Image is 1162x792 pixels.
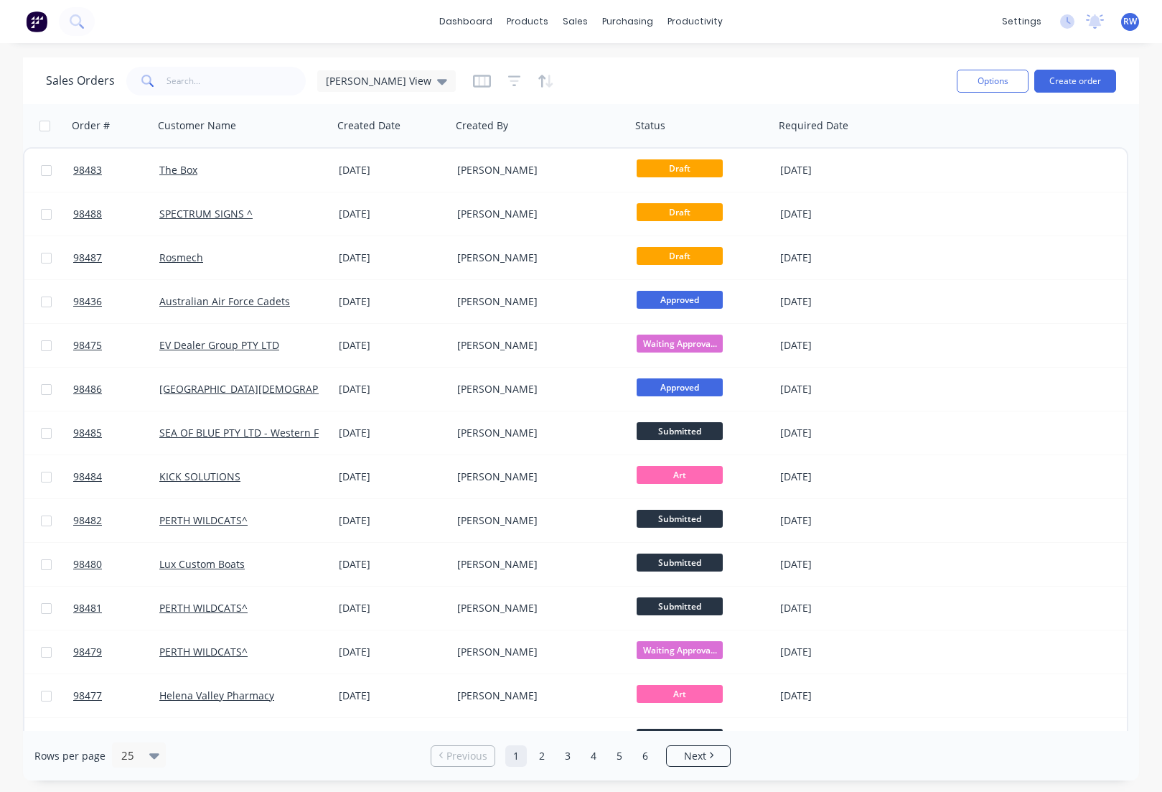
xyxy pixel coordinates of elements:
a: EV Dealer Group PTY LTD [159,338,279,352]
span: Multi Item Jobs [637,729,723,747]
div: [PERSON_NAME] [457,557,617,572]
span: 98479 [73,645,102,659]
div: [PERSON_NAME] [457,207,617,221]
a: 98477 [73,674,159,717]
span: 98487 [73,251,102,265]
a: Page 1 is your current page [505,745,527,767]
div: Customer Name [158,118,236,133]
a: Lux Custom Boats [159,557,245,571]
a: Page 5 [609,745,630,767]
span: Art [637,466,723,484]
div: [DATE] [339,163,446,177]
span: [PERSON_NAME] View [326,73,431,88]
span: Approved [637,291,723,309]
div: [DATE] [339,338,446,353]
div: [DATE] [780,426,894,440]
div: [PERSON_NAME] [457,470,617,484]
div: [DATE] [339,294,446,309]
a: 98484 [73,455,159,498]
span: 98477 [73,689,102,703]
div: [PERSON_NAME] [457,601,617,615]
ul: Pagination [425,745,736,767]
div: [PERSON_NAME] [457,294,617,309]
div: [DATE] [780,601,894,615]
span: Art [637,685,723,703]
div: [DATE] [780,163,894,177]
a: PERTH WILDCATS^ [159,601,248,615]
span: Draft [637,159,723,177]
div: settings [995,11,1049,32]
a: Page 2 [531,745,553,767]
a: 98486 [73,368,159,411]
span: 98475 [73,338,102,353]
div: [PERSON_NAME] [457,163,617,177]
a: dashboard [432,11,500,32]
a: 98485 [73,411,159,455]
a: The Box [159,163,197,177]
div: Created Date [337,118,400,133]
div: [PERSON_NAME] [457,645,617,659]
span: 98488 [73,207,102,221]
span: Approved [637,378,723,396]
span: Submitted [637,597,723,615]
span: 98481 [73,601,102,615]
a: [GEOGRAPHIC_DATA][DEMOGRAPHIC_DATA] [159,382,367,396]
div: sales [556,11,595,32]
div: [PERSON_NAME] [457,426,617,440]
a: Rosmech [159,251,203,264]
span: Submitted [637,422,723,440]
a: 98482 [73,499,159,542]
span: 98480 [73,557,102,572]
div: [DATE] [780,689,894,703]
span: Previous [446,749,487,763]
span: 98482 [73,513,102,528]
a: 98479 [73,630,159,674]
a: SPECTRUM SIGNS ^ [159,207,253,220]
a: 98487 [73,236,159,279]
div: [DATE] [780,513,894,528]
div: [PERSON_NAME] [457,689,617,703]
div: productivity [660,11,730,32]
a: Page 3 [557,745,578,767]
a: 98478 [73,718,159,761]
div: [DATE] [339,601,446,615]
div: [DATE] [780,470,894,484]
div: Order # [72,118,110,133]
img: Factory [26,11,47,32]
div: purchasing [595,11,660,32]
a: PERTH WILDCATS^ [159,645,248,658]
div: [DATE] [780,207,894,221]
div: [DATE] [339,426,446,440]
span: Draft [637,247,723,265]
div: [DATE] [780,645,894,659]
a: Helena Valley Pharmacy [159,689,274,702]
h1: Sales Orders [46,74,115,88]
div: [DATE] [339,251,446,265]
span: Next [684,749,706,763]
div: [DATE] [780,294,894,309]
span: 98486 [73,382,102,396]
input: Search... [167,67,306,95]
button: Options [957,70,1029,93]
span: Waiting Approva... [637,641,723,659]
a: 98481 [73,587,159,630]
a: 98475 [73,324,159,367]
span: 98485 [73,426,102,440]
span: RW [1123,15,1137,28]
span: Rows per page [34,749,106,763]
a: 98436 [73,280,159,323]
a: Previous page [431,749,495,763]
div: [DATE] [780,251,894,265]
div: Status [635,118,665,133]
div: Required Date [779,118,848,133]
a: 98480 [73,543,159,586]
a: Australian Air Force Cadets [159,294,290,308]
div: [DATE] [339,557,446,572]
div: [DATE] [339,689,446,703]
span: Submitted [637,510,723,528]
div: [PERSON_NAME] [457,338,617,353]
a: Page 6 [634,745,656,767]
span: 98436 [73,294,102,309]
a: Page 4 [583,745,604,767]
a: KICK SOLUTIONS [159,470,240,483]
